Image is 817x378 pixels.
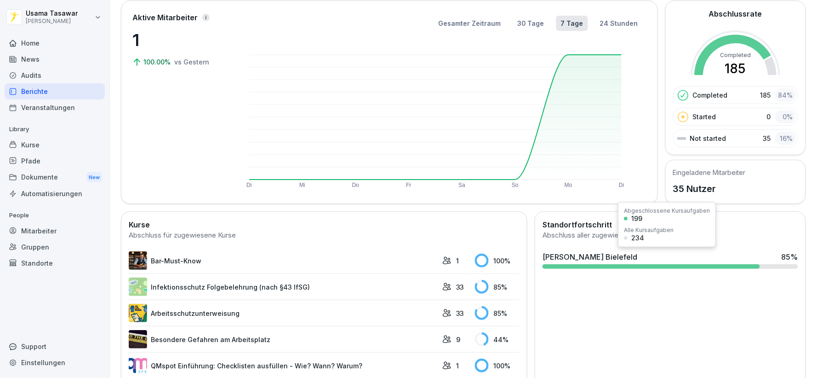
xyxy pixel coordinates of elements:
a: DokumenteNew [5,169,105,186]
div: 199 [631,215,642,222]
a: Einstellungen [5,355,105,371]
a: Bar-Must-Know [129,251,438,270]
div: New [86,172,102,183]
p: 33 [456,282,464,292]
div: 0 % [776,110,796,123]
p: Library [5,122,105,137]
p: 33 [456,308,464,318]
div: Abgeschlossene Kursaufgaben [624,208,710,214]
p: 35 [763,134,771,143]
div: Abschluss für zugewiesene Kurse [129,230,520,241]
a: Berichte [5,83,105,99]
img: avw4yih0pjczq94wjribdn74.png [129,251,147,270]
p: Usama Tasawar [26,10,78,17]
text: Fr [406,182,411,188]
div: 84 % [776,88,796,102]
a: Audits [5,67,105,83]
div: 85 % [475,306,520,320]
text: Di [619,182,624,188]
img: tgff07aey9ahi6f4hltuk21p.png [129,278,147,296]
p: vs Gestern [174,57,209,67]
img: rsy9vu330m0sw5op77geq2rv.png [129,356,147,375]
h2: Standortfortschritt [543,219,798,230]
a: Gruppen [5,239,105,255]
a: Mitarbeiter [5,223,105,239]
a: Kurse [5,137,105,153]
text: Mi [299,182,305,188]
div: 100 % [475,359,520,372]
p: [PERSON_NAME] [26,18,78,24]
a: Pfade [5,153,105,169]
button: 7 Tage [556,16,588,31]
a: Infektionsschutz Folgebelehrung (nach §43 IfSG) [129,278,438,296]
p: 100.00% [143,57,172,67]
p: 9 [456,335,460,344]
a: Veranstaltungen [5,99,105,116]
a: QMspot Einführung: Checklisten ausfüllen - Wie? Wann? Warum? [129,356,438,375]
a: Besondere Gefahren am Arbeitsplatz [129,330,438,349]
p: People [5,208,105,223]
a: News [5,51,105,67]
a: Automatisierungen [5,186,105,202]
div: 16 % [776,132,796,145]
text: Di [246,182,251,188]
div: Alle Kursaufgaben [624,227,674,233]
div: Abschluss aller zugewiesenen Kurse pro Standort [543,230,798,241]
p: Not started [690,134,726,143]
p: Started [693,112,716,122]
text: Sa [458,182,465,188]
h2: Abschlussrate [709,8,762,19]
p: 1 [132,28,224,52]
div: Support [5,338,105,355]
p: 0 [767,112,771,122]
div: 85 % [782,251,798,262]
text: So [512,182,519,188]
div: [PERSON_NAME] Bielefeld [543,251,637,262]
div: 44 % [475,332,520,346]
h2: Kurse [129,219,520,230]
p: Completed [693,90,728,100]
a: Home [5,35,105,51]
a: Arbeitsschutzunterweisung [129,304,438,322]
a: Standorte [5,255,105,271]
div: 234 [631,235,644,241]
p: 1 [456,361,459,371]
img: bgsrfyvhdm6180ponve2jajk.png [129,304,147,322]
div: 100 % [475,254,520,268]
div: Dokumente [5,169,105,186]
h5: Eingeladene Mitarbeiter [673,168,746,177]
button: 24 Stunden [595,16,643,31]
p: 1 [456,256,459,266]
a: [PERSON_NAME] Bielefeld85% [539,248,802,273]
p: 35 Nutzer [673,182,746,196]
button: 30 Tage [513,16,549,31]
p: Aktive Mitarbeiter [132,12,198,23]
button: Gesamter Zeitraum [434,16,505,31]
p: 185 [760,90,771,100]
text: Do [352,182,360,188]
img: zq4t51x0wy87l3xh8s87q7rq.png [129,330,147,349]
div: 85 % [475,280,520,294]
text: Mo [565,182,572,188]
